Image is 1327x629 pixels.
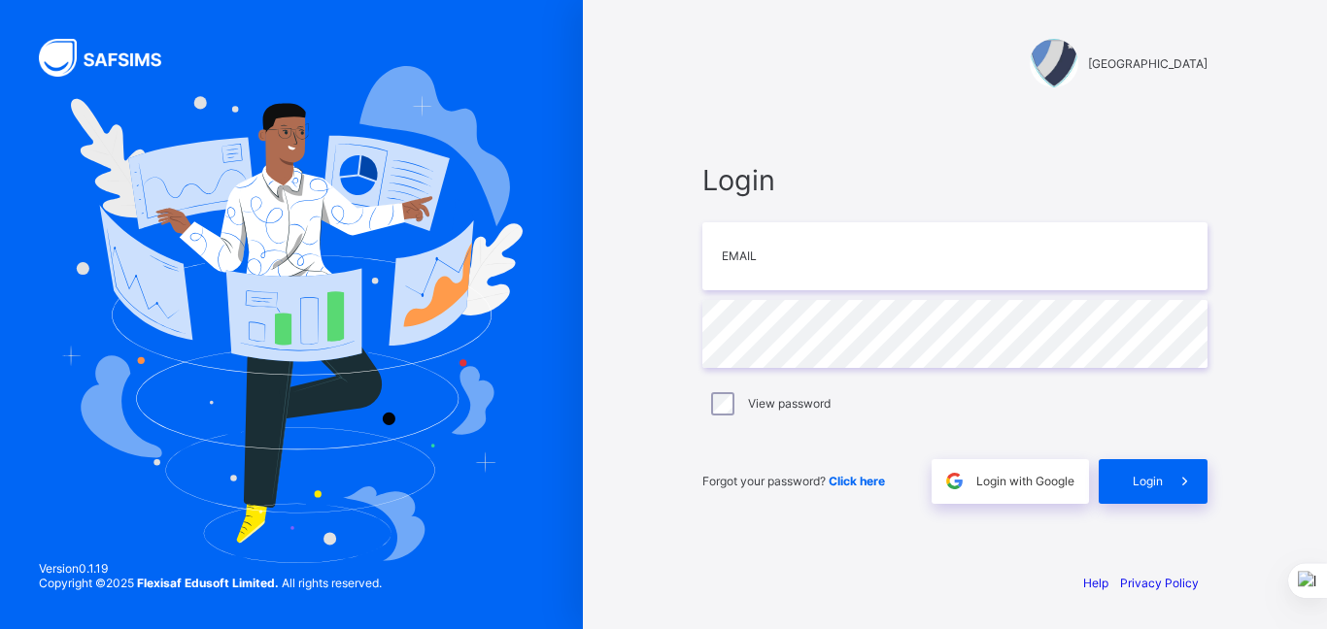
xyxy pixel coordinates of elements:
span: Forgot your password? [702,474,885,488]
strong: Flexisaf Edusoft Limited. [137,576,279,590]
span: [GEOGRAPHIC_DATA] [1088,56,1208,71]
a: Privacy Policy [1120,576,1199,590]
span: Version 0.1.19 [39,561,382,576]
span: Login [1133,474,1163,488]
a: Help [1083,576,1108,590]
span: Copyright © 2025 All rights reserved. [39,576,382,590]
span: Login [702,163,1208,197]
label: View password [748,396,831,411]
img: SAFSIMS Logo [39,39,185,77]
img: Hero Image [60,66,523,563]
span: Login with Google [976,474,1074,488]
a: Click here [829,474,885,488]
img: google.396cfc9801f0270233282035f929180a.svg [943,470,966,492]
